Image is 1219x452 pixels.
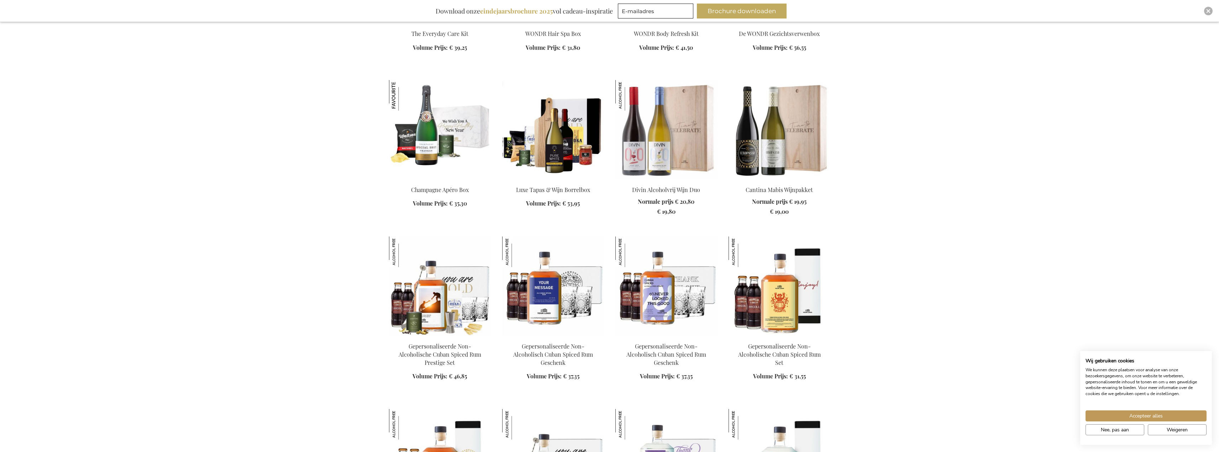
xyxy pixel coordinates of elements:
a: Divin Alcoholvrij Wijn Duo [632,186,700,193]
a: Champagne Apéro Box [411,186,469,193]
a: Personalised Non-Alcoholic Cuban Spiced Rum Gift Gepersonaliseerde Non-Alcoholisch Cuban Spiced R... [502,333,604,340]
a: Volume Prijs: € 56,55 [753,44,806,52]
img: Luxury Tapas & Wine Apéro Box [502,80,604,180]
a: WONDR Body Refresh Kit [634,30,699,37]
span: Nee, pas aan [1101,426,1129,434]
a: Gepersonaliseerde Non-Alcoholische Cuban Spiced Rum Prestige Set [399,342,481,366]
span: Volume Prijs: [753,44,788,51]
span: Volume Prijs: [753,372,788,380]
button: Accepteer alle cookies [1086,410,1207,421]
span: Volume Prijs: [526,44,561,51]
span: € 31,80 [562,44,580,51]
a: The WONDR Facial Treat Box [729,21,830,28]
img: Personalised Non-Alcoholic Cuban Spiced Rum Gift [615,236,717,336]
img: Gepersonaliseerde Non-Alcoholische Cuban Spiced Rum Prestige Set [389,236,420,267]
span: € 41,50 [676,44,693,51]
span: Normale prijs [638,198,673,205]
a: The WONDR Hair Spa Box [502,21,604,28]
a: Luxe Tapas & Wijn Borrelbox [516,186,590,193]
button: Alle cookies weigeren [1148,424,1207,435]
div: Close [1204,7,1213,15]
h2: Wij gebruiken cookies [1086,358,1207,364]
a: Volume Prijs: € 31,80 [526,44,580,52]
a: Volume Prijs: € 41,50 [639,44,693,52]
a: Volume Prijs: € 31,55 [753,372,806,381]
a: Cantina Mabis Wine Package [729,177,830,184]
a: Gepersonaliseerde Non-Alcoholisch Cuban Spiced Rum Geschenk [626,342,706,366]
img: Personalised Non-Alcoholic Cuban Spiced Rum Gift [502,236,604,336]
button: Brochure downloaden [697,4,787,18]
span: € 19,80 [657,208,676,215]
span: € 35,30 [449,200,467,207]
img: Gepersonaliseerde Non-Alcoholisch Cuban Spiced Rum Geschenk [502,236,533,267]
input: E-mailadres [618,4,693,18]
a: Divin Non-Alcoholic Wine Duo Divin Alcoholvrij Wijn Duo [615,177,717,184]
a: Volume Prijs: € 46,85 [413,372,467,381]
a: Volume Prijs: € 37,35 [640,372,693,381]
a: Volume Prijs: € 39,25 [413,44,467,52]
img: Gepersonaliseerde Non-Alcoholische Cuban Spiced Rum Set [389,409,420,440]
img: Gepersonaliseerde Non-Alcoholische Cuban Spiced Rum Set [729,236,759,267]
a: Volume Prijs: € 53,95 [526,200,580,208]
img: Gepersonaliseerde Non-Alcoholische Botanical Dry Gin Prestige Set [502,409,533,440]
form: marketing offers and promotions [618,4,695,21]
img: Personalised Non-Alcoholic Cuban Spiced Rum Set [729,236,830,336]
a: Personalised Non-Alcoholic Cuban Spiced Rum Set Gepersonaliseerde Non-Alcoholische Cuban Spiced R... [729,333,830,340]
b: eindejaarsbrochure 2025 [480,7,553,15]
span: € 31,55 [789,372,806,380]
a: Personalised Non-Alcoholic Cuban Spiced Rum Gift Gepersonaliseerde Non-Alcoholisch Cuban Spiced R... [615,333,717,340]
span: € 20,80 [675,198,694,205]
span: Accepteer alles [1129,412,1163,420]
img: Champagne Apéro Box [389,80,491,180]
span: € 56,55 [789,44,806,51]
span: € 37,35 [563,372,579,380]
span: Volume Prijs: [413,372,447,380]
span: € 39,25 [449,44,467,51]
span: Weigeren [1167,426,1188,434]
a: The Everyday Care Kit [411,30,468,37]
span: Volume Prijs: [526,200,561,207]
div: Download onze vol cadeau-inspiratie [432,4,616,18]
img: Close [1206,9,1210,13]
img: Gepersonaliseerde Non-Alcoholische Botanical Dry Gin Cadeau [615,409,646,440]
img: Champagne Apéro Box [389,80,420,111]
a: WONDR Hair Spa Box [525,30,581,37]
a: Gepersonaliseerde Non-Alcoholisch Cuban Spiced Rum Geschenk [513,342,593,366]
img: Gepersonaliseerde Alcoholvrije Botanical Dry Gin Set [729,409,759,440]
a: Volume Prijs: € 37,35 [527,372,579,381]
span: € 37,35 [676,372,693,380]
a: De WONDR Gezichtsverwenbox [739,30,820,37]
a: Gepersonaliseerde Non-Alcoholische Cuban Spiced Rum Set [738,342,821,366]
a: € 19,80 [638,208,694,216]
button: Pas cookie voorkeuren aan [1086,424,1144,435]
img: Personalised Non-Alcoholic Cuban Spiced Rum Prestige Set [389,236,491,336]
a: Cantina Mabis Wijnpakket [746,186,813,193]
a: Volume Prijs: € 35,30 [413,200,467,208]
a: Champagne Apéro Box Champagne Apéro Box [389,177,491,184]
p: We kunnen deze plaatsen voor analyse van onze bezoekersgegevens, om onze website te verbeteren, g... [1086,367,1207,397]
span: € 46,85 [449,372,467,380]
span: Volume Prijs: [413,44,448,51]
span: Normale prijs [752,198,788,205]
span: Volume Prijs: [527,372,562,380]
a: Luxury Tapas & Wine Apéro Box [502,177,604,184]
a: Personalised Non-Alcoholic Cuban Spiced Rum Prestige Set Gepersonaliseerde Non-Alcoholische Cuban... [389,333,491,340]
img: Gepersonaliseerde Non-Alcoholisch Cuban Spiced Rum Geschenk [615,236,646,267]
span: Volume Prijs: [413,200,448,207]
span: € 19,95 [789,198,806,205]
span: Volume Prijs: [640,372,675,380]
a: WONDR Body Refresh Kit [615,21,717,28]
a: € 19,00 [752,208,806,216]
a: The Everyday Care Kit [389,21,491,28]
span: € 53,95 [562,200,580,207]
img: Divin Alcoholvrij Wijn Duo [615,80,646,111]
img: Cantina Mabis Wine Package [729,80,830,180]
span: Volume Prijs: [639,44,674,51]
img: Divin Non-Alcoholic Wine Duo [615,80,717,180]
span: € 19,00 [770,208,789,215]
